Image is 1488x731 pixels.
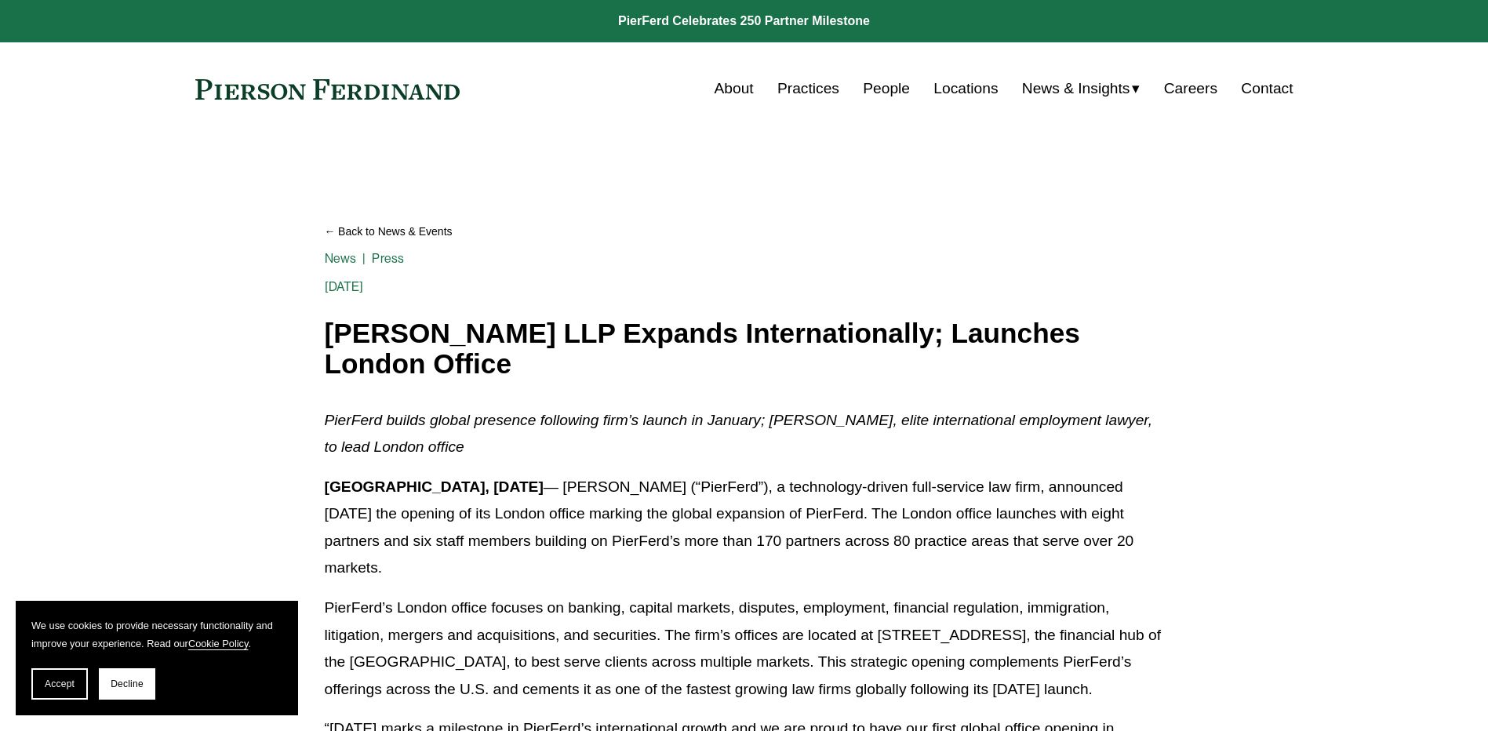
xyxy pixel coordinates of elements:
[325,595,1164,703] p: PierFerd’s London office focuses on banking, capital markets, disputes, employment, financial reg...
[863,74,910,104] a: People
[16,601,298,715] section: Cookie banner
[45,678,75,689] span: Accept
[325,412,1157,456] em: PierFerd builds global presence following firm’s launch in January; [PERSON_NAME], elite internat...
[777,74,839,104] a: Practices
[325,218,1164,245] a: Back to News & Events
[715,74,754,104] a: About
[31,668,88,700] button: Accept
[325,318,1164,379] h1: [PERSON_NAME] LLP Expands Internationally; Launches London Office
[933,74,998,104] a: Locations
[99,668,155,700] button: Decline
[111,678,144,689] span: Decline
[325,251,357,266] a: News
[325,478,544,495] strong: [GEOGRAPHIC_DATA], [DATE]
[372,251,404,266] a: Press
[1241,74,1293,104] a: Contact
[188,638,249,649] a: Cookie Policy
[325,279,364,294] span: [DATE]
[1164,74,1217,104] a: Careers
[325,474,1164,582] p: — [PERSON_NAME] (“PierFerd”), a technology-driven full-service law firm, announced [DATE] the ope...
[1022,74,1141,104] a: folder dropdown
[31,616,282,653] p: We use cookies to provide necessary functionality and improve your experience. Read our .
[1022,75,1130,103] span: News & Insights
